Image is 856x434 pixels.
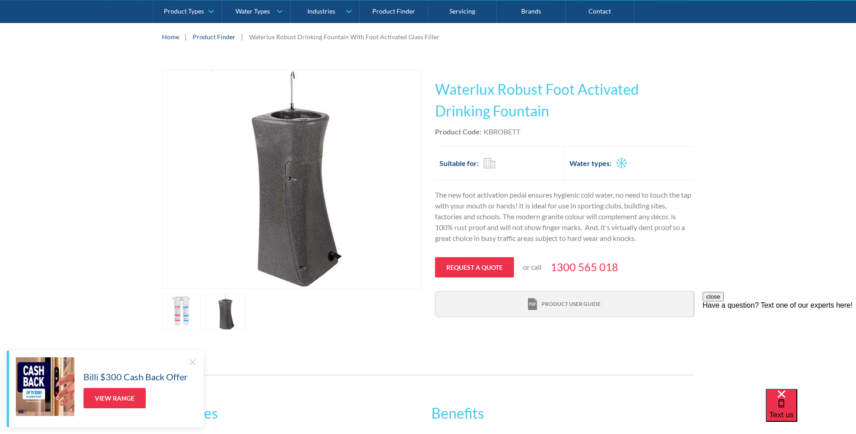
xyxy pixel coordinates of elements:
div: | [240,31,245,42]
div: Product user guide [541,300,601,308]
iframe: podium webchat widget prompt [703,292,856,400]
h2: Suitable for: [440,158,479,169]
img: print icon [528,298,537,310]
a: View Range [83,388,146,408]
div: | [184,31,188,42]
p: The new foot activation pedal ensures hygienic cold water, no need to touch the tap with your mou... [435,189,694,244]
div: Product Types [164,7,204,15]
p: or call [523,262,541,272]
div: Industries [307,7,335,15]
div: Water Types [236,7,270,15]
h2: Features [162,402,425,424]
img: Waterlux Robust Drinking Fountain With Foot Activated Glass Filler [182,70,401,289]
h5: Billi $300 Cash Back Offer [83,370,188,383]
h1: Waterlux Robust Foot Activated Drinking Fountain [435,78,694,122]
a: print iconProduct user guide [435,291,694,317]
a: Home [162,32,179,42]
a: open lightbox [206,294,245,330]
img: Billi $300 Cash Back Offer [16,357,74,416]
a: Request a quote [435,257,514,277]
iframe: podium webchat widget bubble [766,389,856,434]
div: Waterlux Robust Drinking Fountain With Foot Activated Glass Filler [249,32,440,42]
a: open lightbox [162,294,202,330]
strong: Product Code: [435,127,481,136]
a: Product Finder [193,32,236,42]
a: 1300 565 018 [551,259,618,275]
h2: Benefits [431,402,694,424]
a: open lightbox [162,69,421,289]
div: KBROBETT [484,126,520,137]
h2: Water types: [569,158,611,169]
